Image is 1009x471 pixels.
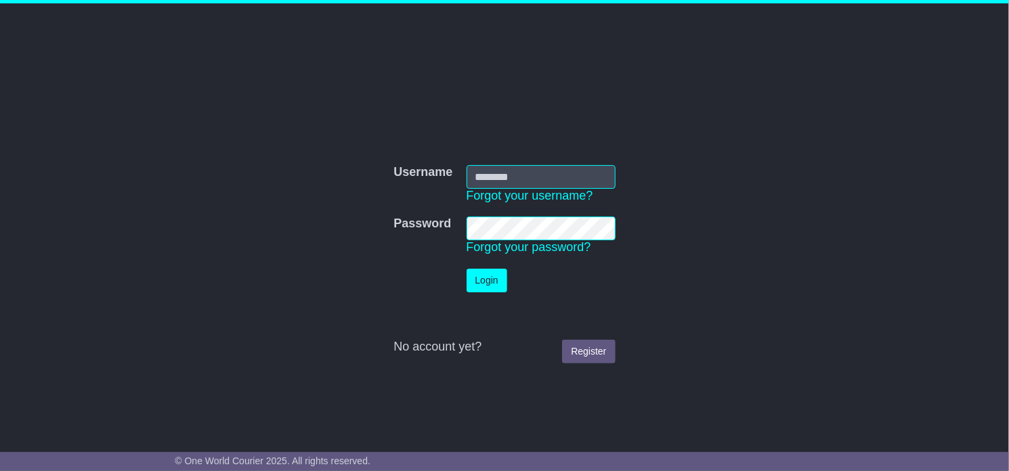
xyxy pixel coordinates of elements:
a: Forgot your username? [467,189,593,202]
span: © One World Courier 2025. All rights reserved. [175,455,370,466]
label: Password [393,217,451,231]
label: Username [393,165,452,180]
a: Forgot your password? [467,240,591,254]
a: Register [562,340,615,363]
div: No account yet? [393,340,615,355]
button: Login [467,269,507,292]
